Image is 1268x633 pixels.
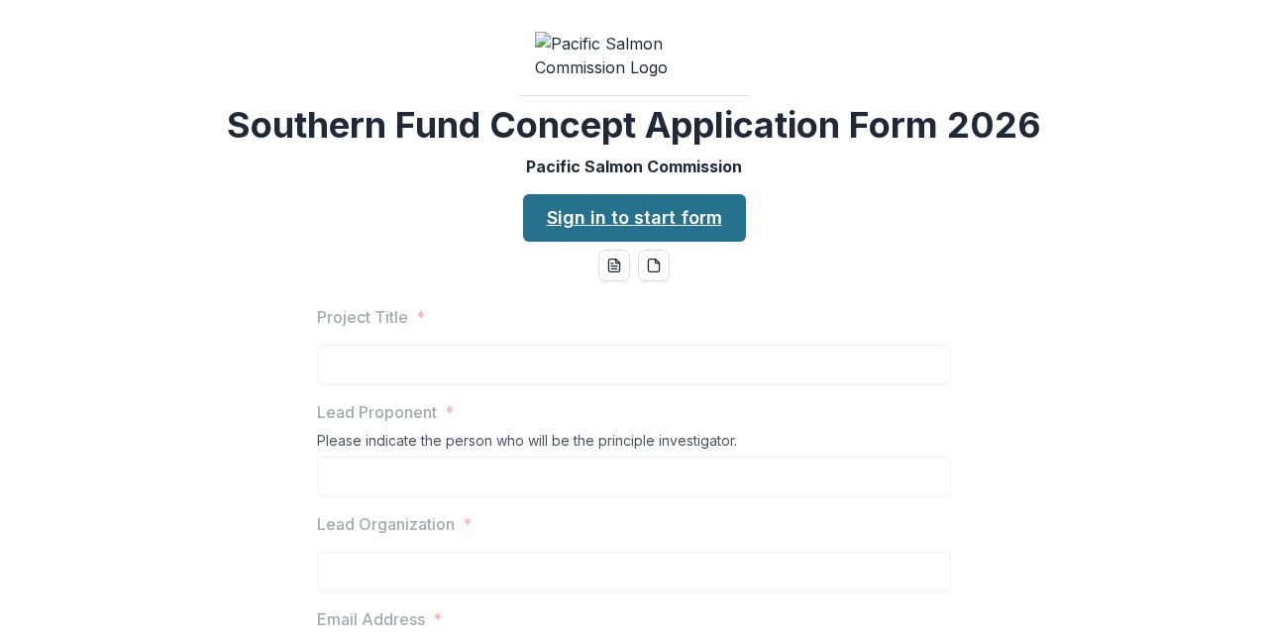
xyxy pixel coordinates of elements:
a: Sign in to start form [523,194,746,242]
div: Please indicate the person who will be the principle investigator. [317,432,951,457]
p: Lead Proponent [317,400,437,424]
button: pdf-download [638,250,670,281]
p: Project Title [317,305,408,329]
p: Pacific Salmon Commission [526,155,742,178]
img: Pacific Salmon Commission Logo [535,32,733,79]
h2: Southern Fund Concept Application Form 2026 [227,104,1041,147]
p: Email Address [317,607,425,631]
p: Lead Organization [317,512,455,536]
button: word-download [598,250,630,281]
